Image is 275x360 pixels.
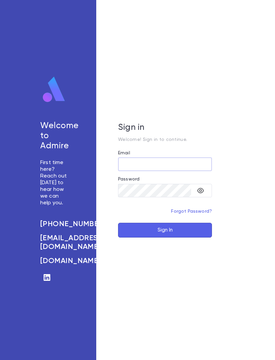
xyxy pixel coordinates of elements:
[40,220,69,228] a: [PHONE_NUMBER]
[40,257,69,265] a: [DOMAIN_NAME]
[40,76,68,103] img: logo
[118,176,140,182] label: Password
[40,159,69,206] p: First time here? Reach out [DATE] to hear how we can help you.
[118,150,130,156] label: Email
[194,184,207,197] button: toggle password visibility
[171,209,212,214] a: Forgot Password?
[118,123,212,133] h5: Sign in
[118,223,212,238] button: Sign In
[40,234,69,251] a: [EMAIL_ADDRESS][DOMAIN_NAME]
[118,137,212,142] p: Welcome! Sign in to continue.
[40,121,69,151] h5: Welcome to Admire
